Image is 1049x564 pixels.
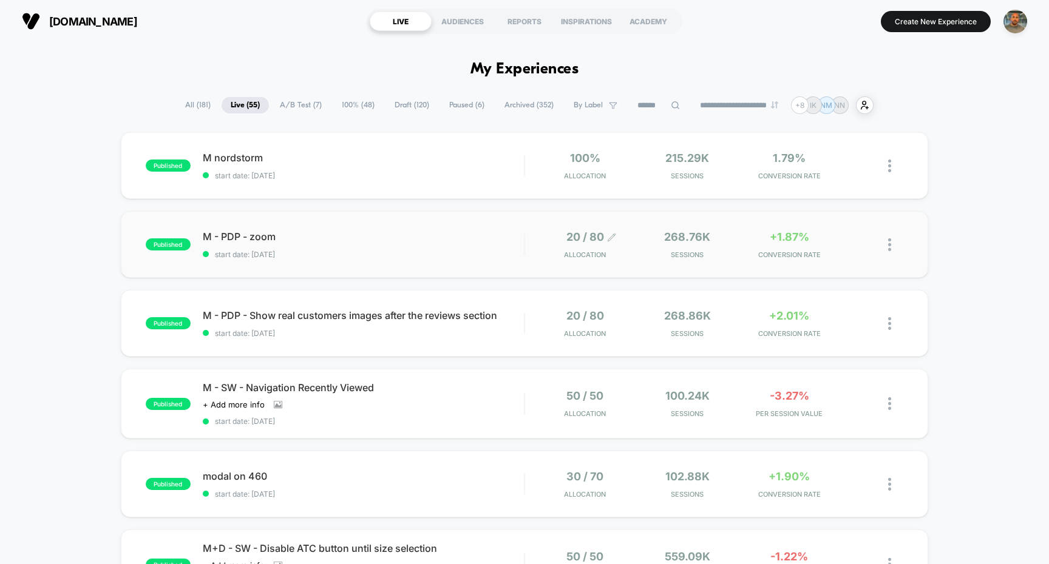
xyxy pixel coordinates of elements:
[741,329,837,338] span: CONVERSION RATE
[665,550,710,563] span: 559.09k
[741,490,837,499] span: CONVERSION RATE
[564,490,606,499] span: Allocation
[888,317,891,330] img: close
[203,309,524,321] span: M - PDP - Show real customers images after the reviews section
[639,250,735,259] span: Sessions
[22,12,40,30] img: Visually logo
[203,152,524,164] span: M nordstorm
[741,409,837,418] span: PER SESSION VALUE
[665,389,710,402] span: 100.24k
[203,381,524,394] span: M - SW - Navigation Recently Viewed
[494,12,555,31] div: REPORTS
[639,172,735,180] span: Sessions
[574,101,603,110] span: By Label
[791,96,809,114] div: + 8
[770,230,809,243] span: +1.87%
[564,250,606,259] span: Allocation
[440,97,494,113] span: Paused ( 6 )
[271,97,331,113] span: A/B Test ( 7 )
[564,329,606,338] span: Allocation
[771,101,778,109] img: end
[146,398,191,410] span: published
[770,389,809,402] span: -3.27%
[203,400,265,409] span: + Add more info
[1000,9,1031,34] button: ppic
[146,317,191,329] span: published
[773,152,806,164] span: 1.79%
[555,12,617,31] div: INSPIRATIONS
[566,230,604,243] span: 20 / 80
[1003,10,1027,33] img: ppic
[834,101,845,110] p: NN
[566,389,603,402] span: 50 / 50
[203,470,524,482] span: modal on 460
[741,250,837,259] span: CONVERSION RATE
[769,470,810,483] span: +1.90%
[203,489,524,499] span: start date: [DATE]
[617,12,679,31] div: ACADEMY
[566,470,603,483] span: 30 / 70
[370,12,432,31] div: LIVE
[333,97,384,113] span: 100% ( 48 )
[664,309,711,322] span: 268.86k
[203,329,524,338] span: start date: [DATE]
[639,409,735,418] span: Sessions
[741,172,837,180] span: CONVERSION RATE
[432,12,494,31] div: AUDIENCES
[146,238,191,250] span: published
[203,230,524,243] span: M - PDP - zoom
[888,478,891,491] img: close
[176,97,220,113] span: All ( 181 )
[888,159,891,172] img: close
[18,12,141,31] button: [DOMAIN_NAME]
[222,97,269,113] span: Live ( 55 )
[49,15,137,28] span: [DOMAIN_NAME]
[564,409,606,418] span: Allocation
[665,470,710,483] span: 102.88k
[146,478,191,490] span: published
[888,397,891,410] img: close
[470,61,579,78] h1: My Experiences
[570,152,600,164] span: 100%
[203,250,524,259] span: start date: [DATE]
[495,97,563,113] span: Archived ( 352 )
[810,101,816,110] p: IK
[146,159,191,172] span: published
[566,550,603,563] span: 50 / 50
[820,101,832,110] p: NM
[564,172,606,180] span: Allocation
[385,97,438,113] span: Draft ( 120 )
[769,309,809,322] span: +2.01%
[639,490,735,499] span: Sessions
[664,230,710,243] span: 268.76k
[203,542,524,554] span: M+D - SW - Disable ATC button until size selection
[888,238,891,251] img: close
[203,417,524,426] span: start date: [DATE]
[639,329,735,338] span: Sessions
[566,309,604,322] span: 20 / 80
[665,152,709,164] span: 215.29k
[881,11,991,32] button: Create New Experience
[203,171,524,180] span: start date: [DATE]
[770,550,808,563] span: -1.22%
